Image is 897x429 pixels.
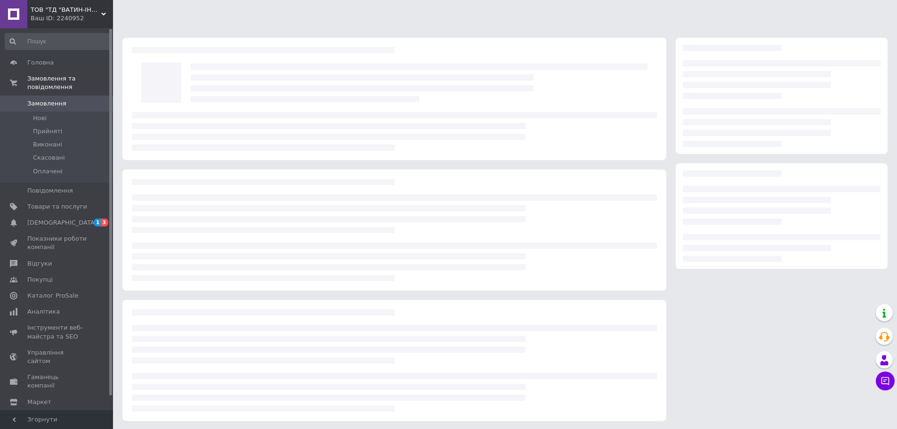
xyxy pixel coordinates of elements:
span: Маркет [27,398,51,406]
span: Управління сайтом [27,348,87,365]
span: Головна [27,58,54,67]
span: Аналітика [27,308,60,316]
span: [DEMOGRAPHIC_DATA] [27,219,97,227]
span: Виконані [33,140,62,149]
span: Нові [33,114,47,122]
span: ТОВ "ТД "ВАТИН-ІНВЕСТ" [31,6,101,14]
span: Інструменти веб-майстра та SEO [27,324,87,340]
input: Пошук [5,33,111,50]
span: Замовлення [27,99,66,108]
span: Скасовані [33,154,65,162]
span: Оплачені [33,167,63,176]
span: Каталог ProSale [27,291,78,300]
span: 1 [94,219,101,227]
span: Повідомлення [27,186,73,195]
button: Чат з покупцем [876,372,895,390]
span: 3 [101,219,108,227]
span: Відгуки [27,259,52,268]
div: Ваш ID: 2240952 [31,14,113,23]
span: Товари та послуги [27,202,87,211]
span: Прийняті [33,127,62,136]
span: Показники роботи компанії [27,235,87,251]
span: Замовлення та повідомлення [27,74,113,91]
span: Гаманець компанії [27,373,87,390]
span: Покупці [27,275,53,284]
